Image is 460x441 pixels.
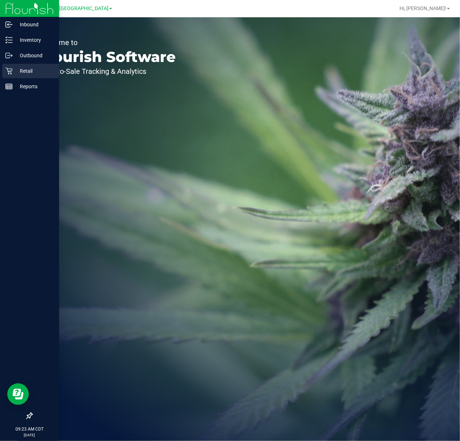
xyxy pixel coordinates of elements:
iframe: Resource center [7,383,29,405]
p: Seed-to-Sale Tracking & Analytics [39,68,176,75]
p: [DATE] [3,432,56,438]
p: Retail [13,67,56,75]
inline-svg: Inbound [5,21,13,28]
inline-svg: Outbound [5,52,13,59]
p: Inbound [13,20,56,29]
p: Inventory [13,36,56,44]
p: Reports [13,82,56,91]
inline-svg: Retail [5,67,13,75]
p: Outbound [13,51,56,60]
inline-svg: Inventory [5,36,13,44]
inline-svg: Reports [5,83,13,90]
p: Flourish Software [39,50,176,64]
span: Hi, [PERSON_NAME]! [399,5,446,11]
span: TX Austin [GEOGRAPHIC_DATA] [35,5,108,12]
p: Welcome to [39,39,176,46]
p: 09:23 AM CDT [3,426,56,432]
